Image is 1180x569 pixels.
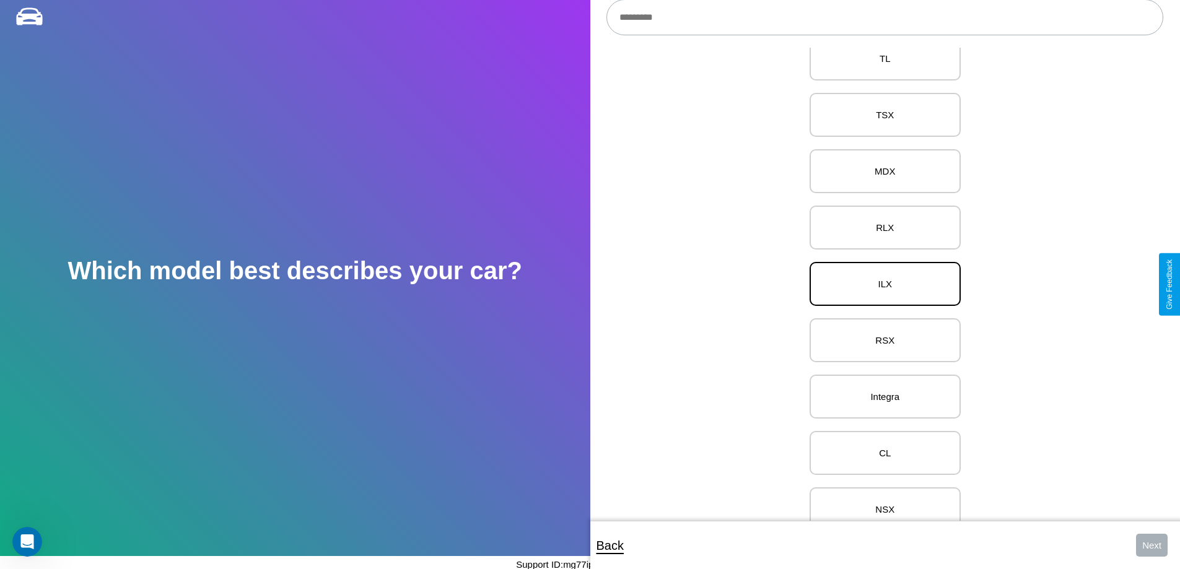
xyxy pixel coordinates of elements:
p: RLX [823,219,947,236]
p: CL [823,445,947,461]
p: NSX [823,501,947,518]
p: TSX [823,106,947,123]
p: RSX [823,332,947,349]
p: ILX [823,276,947,292]
div: Give Feedback [1165,259,1174,310]
iframe: Intercom live chat [12,527,42,557]
p: MDX [823,163,947,180]
p: Integra [823,388,947,405]
button: Next [1136,534,1168,557]
p: TL [823,50,947,67]
p: Back [597,534,624,557]
h2: Which model best describes your car? [68,257,522,285]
